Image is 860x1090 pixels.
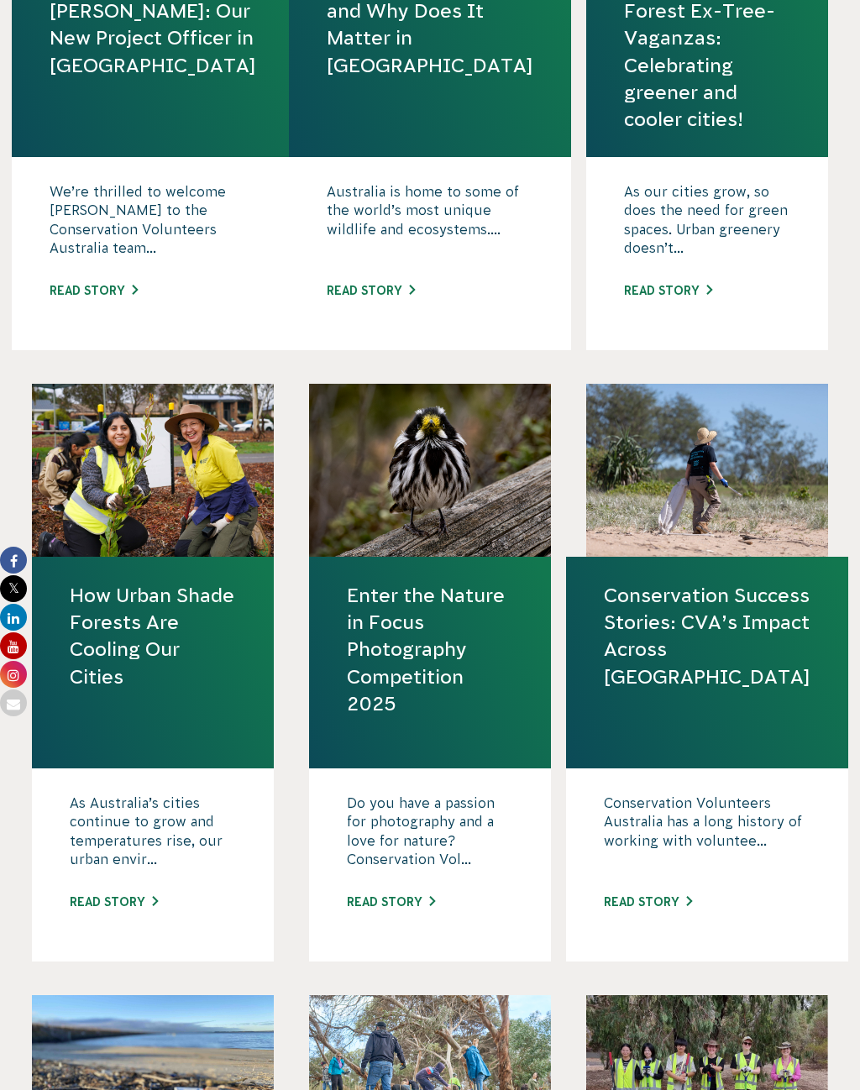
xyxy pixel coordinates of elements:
[347,895,435,909] a: Read story
[70,582,236,690] a: How Urban Shade Forests Are Cooling Our Cities
[50,182,256,266] p: We’re thrilled to welcome [PERSON_NAME] to the Conservation Volunteers Australia team...
[50,284,138,297] a: Read story
[604,582,810,690] a: Conservation Success Stories: CVA’s Impact Across [GEOGRAPHIC_DATA]
[327,284,415,297] a: Read story
[347,582,513,717] a: Enter the Nature in Focus Photography Competition 2025
[70,895,158,909] a: Read story
[624,182,790,266] p: As our cities grow, so does the need for green spaces. Urban greenery doesn’t...
[327,182,533,266] p: Australia is home to some of the world’s most unique wildlife and ecosystems....
[70,794,236,878] p: As Australia’s cities continue to grow and temperatures rise, our urban envir...
[604,895,692,909] a: Read story
[624,284,712,297] a: Read story
[347,794,513,878] p: Do you have a passion for photography and a love for nature? Conservation Vol...
[604,794,810,878] p: Conservation Volunteers Australia has a long history of working with voluntee...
